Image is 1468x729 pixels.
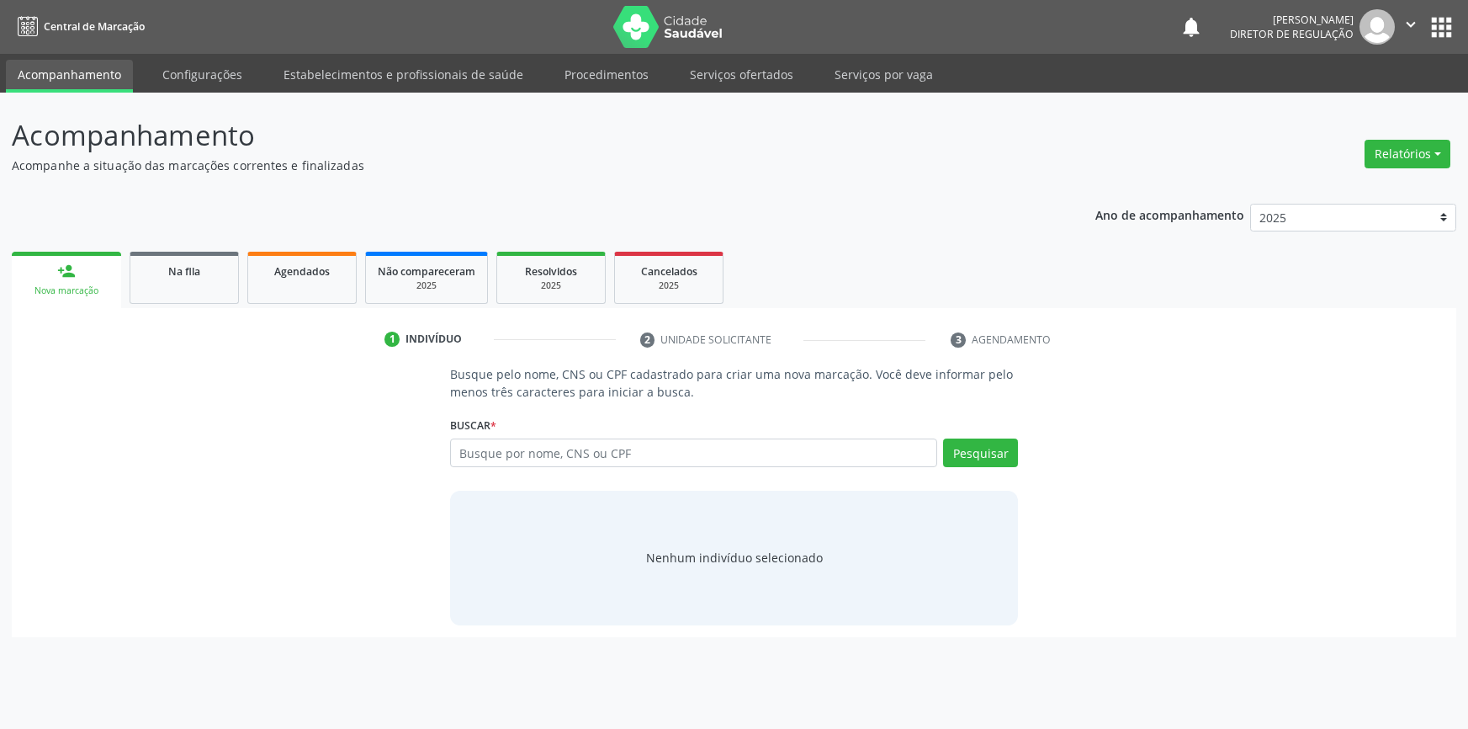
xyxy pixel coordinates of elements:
div: 2025 [509,279,593,292]
span: Não compareceram [378,264,475,279]
span: Agendados [274,264,330,279]
div: 2025 [378,279,475,292]
div: Nova marcação [24,285,109,297]
div: 1 [384,332,400,347]
div: [PERSON_NAME] [1230,13,1354,27]
div: Indivíduo [405,332,462,347]
p: Busque pelo nome, CNS ou CPF cadastrado para criar uma nova marcação. Você deve informar pelo men... [450,365,1019,401]
button: Relatórios [1365,140,1450,168]
button: Pesquisar [943,439,1018,467]
i:  [1402,15,1420,34]
a: Estabelecimentos e profissionais de saúde [272,60,535,89]
button:  [1395,9,1427,45]
button: apps [1427,13,1456,42]
input: Busque por nome, CNS ou CPF [450,439,938,467]
p: Acompanhe a situação das marcações correntes e finalizadas [12,157,1023,174]
label: Buscar [450,412,496,439]
a: Configurações [151,60,254,89]
a: Serviços por vaga [823,60,945,89]
span: Cancelados [641,264,697,279]
button: notifications [1179,15,1203,39]
a: Procedimentos [553,60,660,89]
span: Resolvidos [525,264,577,279]
span: Central de Marcação [44,19,145,34]
div: person_add [57,262,76,280]
a: Acompanhamento [6,60,133,93]
a: Serviços ofertados [678,60,805,89]
a: Central de Marcação [12,13,145,40]
div: 2025 [627,279,711,292]
span: Diretor de regulação [1230,27,1354,41]
img: img [1359,9,1395,45]
p: Acompanhamento [12,114,1023,157]
span: Na fila [168,264,200,279]
div: Nenhum indivíduo selecionado [646,549,823,567]
p: Ano de acompanhamento [1095,204,1244,225]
